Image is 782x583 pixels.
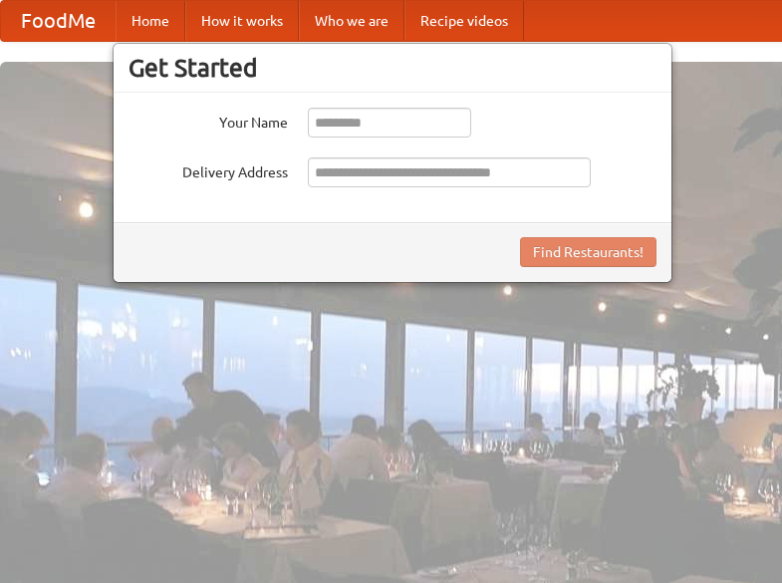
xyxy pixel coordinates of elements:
[116,1,185,41] a: Home
[404,1,524,41] a: Recipe videos
[1,1,116,41] a: FoodMe
[520,237,656,267] button: Find Restaurants!
[129,108,288,133] label: Your Name
[299,1,404,41] a: Who we are
[129,157,288,182] label: Delivery Address
[185,1,299,41] a: How it works
[129,53,656,83] h3: Get Started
